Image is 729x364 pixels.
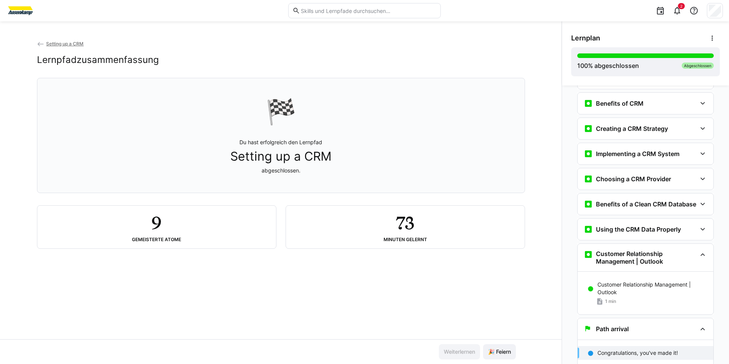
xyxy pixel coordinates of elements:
span: Lernplan [571,34,600,42]
div: 🏁 [266,97,296,126]
div: Gemeisterte Atome [132,237,181,242]
span: Weiterlernen [443,348,476,356]
button: Weiterlernen [439,344,480,359]
h3: Using the CRM Data Properly [596,225,681,233]
h2: 9 [151,212,161,234]
input: Skills und Lernpfade durchsuchen… [300,7,437,14]
h3: Path arrival [596,325,629,333]
h2: 73 [396,212,414,234]
span: Setting up a CRM [230,149,331,164]
span: 🎉 Feiern [487,348,512,356]
span: Setting up a CRM [46,41,83,47]
h3: Benefits of CRM [596,100,644,107]
h3: Benefits of a Clean CRM Database [596,200,696,208]
h3: Customer Relationship Management | Outlook [596,250,697,265]
span: 2 [680,4,682,8]
h2: Lernpfadzusammenfassung [37,54,159,66]
button: 🎉 Feiern [483,344,516,359]
div: % abgeschlossen [577,61,639,70]
h3: Creating a CRM Strategy [596,125,668,132]
h3: Implementing a CRM System [596,150,679,158]
div: Minuten gelernt [384,237,427,242]
p: Customer Relationship Management | Outlook [597,281,707,296]
p: Congratulations, you've made it! [597,349,678,357]
span: 1 min [605,298,616,304]
a: Setting up a CRM [37,41,84,47]
h3: Choosing a CRM Provider [596,175,671,183]
p: Du hast erfolgreich den Lernpfad abgeschlossen. [230,139,331,174]
span: 100 [577,62,588,69]
div: Abgeschlossen [682,63,714,69]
